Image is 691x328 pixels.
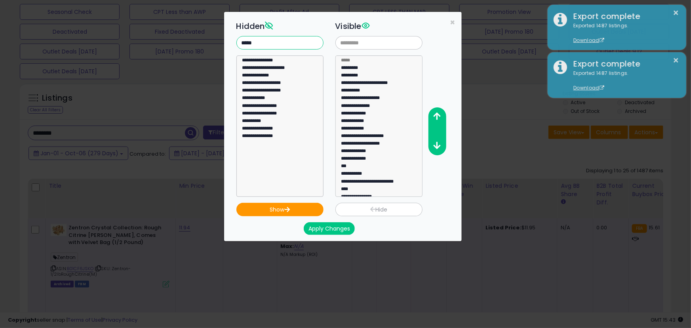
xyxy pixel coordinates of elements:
[236,203,324,216] button: Show
[335,203,423,216] button: Hide
[567,11,680,22] div: Export complete
[567,22,680,44] div: Exported 1487 listings.
[567,58,680,70] div: Export complete
[304,222,355,235] button: Apply Changes
[236,20,324,32] h3: Hidden
[450,17,455,28] span: ×
[673,55,680,65] button: ×
[567,70,680,92] div: Exported 1487 listings.
[573,84,604,91] a: Download
[673,8,680,18] button: ×
[573,37,604,44] a: Download
[335,20,423,32] h3: Visible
